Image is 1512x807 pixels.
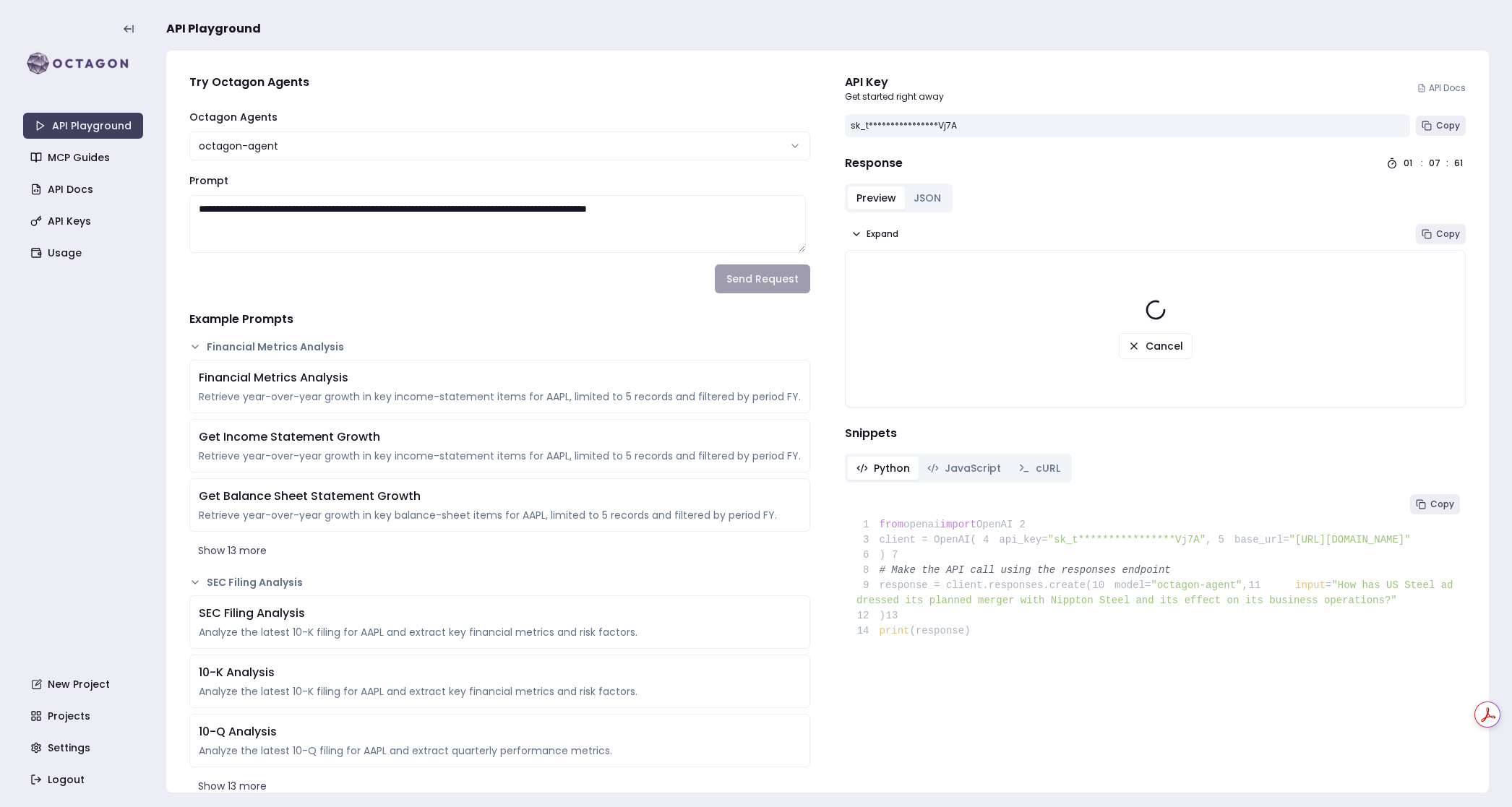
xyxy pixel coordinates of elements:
[25,735,145,761] a: Settings
[1146,339,1183,353] span: Cancel
[845,155,903,172] h4: Response
[885,608,909,623] span: 13
[199,605,801,622] div: SEC Filing Analysis
[976,532,1000,548] span: 4
[189,74,810,91] h4: Try Octagon Agents
[856,610,885,621] span: )
[856,563,880,578] span: 8
[25,240,145,266] a: Usage
[199,743,801,758] div: Analyze the latest 10-Q filing for AAPL and extract quarterly performance metrics.
[1206,534,1211,545] span: ,
[856,532,880,548] span: 3
[1436,120,1460,131] span: Copy
[199,723,801,741] div: 10-Q Analysis
[1416,224,1466,244] button: Copy
[976,519,1013,530] span: OpenAI
[856,623,880,639] span: 14
[880,564,1171,576] span: # Make the API call using the responses endpoint
[1036,461,1060,475] span: cURL
[1429,157,1440,169] div: 07
[199,508,801,522] div: Retrieve year-over-year growth in key balance-sheet items for AAPL, limited to 5 records and filt...
[1421,157,1423,169] div: :
[845,91,944,103] p: Get started right away
[856,578,880,593] span: 9
[25,767,145,793] a: Logout
[905,186,950,210] button: JSON
[1417,82,1466,94] a: API Docs
[856,517,880,532] span: 1
[1410,494,1460,514] button: Copy
[903,519,940,530] span: openai
[25,208,145,234] a: API Keys
[1234,534,1289,545] span: base_url=
[940,519,976,530] span: import
[1092,578,1115,593] span: 10
[845,425,1466,442] h4: Snippets
[880,625,910,636] span: print
[1446,157,1448,169] div: :
[1326,579,1331,591] span: =
[856,608,880,623] span: 12
[1211,532,1234,548] span: 5
[23,113,143,139] a: API Playground
[867,228,898,240] span: Expand
[856,548,880,563] span: 6
[1436,228,1460,240] span: Copy
[845,224,904,244] button: Expand
[1416,116,1466,136] button: Copy
[166,20,261,38] span: API Playground
[910,625,971,636] span: (response)
[199,664,801,681] div: 10-K Analysis
[885,548,909,563] span: 7
[199,369,801,387] div: Financial Metrics Analysis
[945,461,1001,475] span: JavaScript
[25,703,145,729] a: Projects
[189,340,810,354] button: Financial Metrics Analysis
[199,488,801,505] div: Get Balance Sheet Statement Growth
[1151,579,1242,591] span: "octagon-agent"
[189,575,810,590] button: SEC Filing Analysis
[199,684,801,699] div: Analyze the latest 10-K filing for AAPL and extract key financial metrics and risk factors.
[189,538,810,564] button: Show 13 more
[25,176,145,202] a: API Docs
[199,389,801,404] div: Retrieve year-over-year growth in key income-statement items for AAPL, limited to 5 records and f...
[1404,157,1415,169] div: 01
[25,144,145,171] a: MCP Guides
[874,461,910,475] span: Python
[1119,333,1193,359] button: Cancel
[1114,579,1151,591] span: model=
[845,74,944,91] div: API Key
[189,173,228,188] label: Prompt
[848,186,905,210] button: Preview
[199,625,801,639] div: Analyze the latest 10-K filing for AAPL and extract key financial metrics and risk factors.
[1295,579,1326,591] span: input
[880,519,904,530] span: from
[999,534,1047,545] span: api_key=
[1289,534,1411,545] span: "[URL][DOMAIN_NAME]"
[856,579,1092,591] span: response = client.responses.create(
[189,110,278,124] label: Octagon Agents
[1430,499,1454,510] span: Copy
[856,534,976,545] span: client = OpenAI(
[1242,579,1248,591] span: ,
[189,773,810,799] button: Show 13 more
[199,449,801,463] div: Retrieve year-over-year growth in key income-statement items for AAPL, limited to 5 records and f...
[856,549,885,561] span: )
[1248,578,1271,593] span: 11
[23,49,143,78] img: logo-rect-yK7x_WSZ.svg
[189,311,810,328] h4: Example Prompts
[199,428,801,446] div: Get Income Statement Growth
[1013,517,1036,532] span: 2
[1454,157,1466,169] div: 61
[25,671,145,697] a: New Project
